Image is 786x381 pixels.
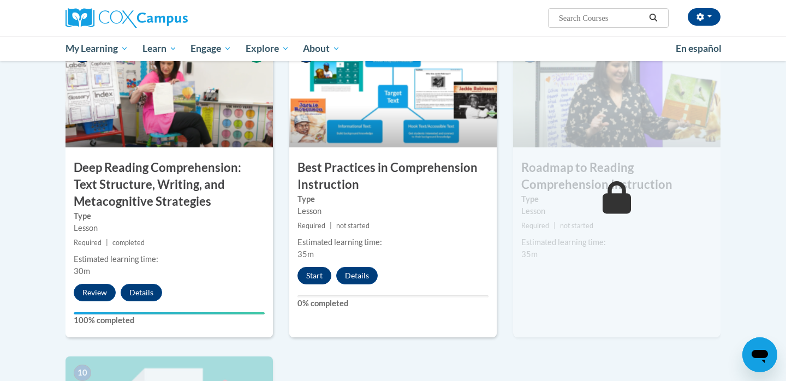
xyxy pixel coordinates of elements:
a: My Learning [58,36,135,61]
span: Explore [246,42,289,55]
input: Search Courses [558,11,645,25]
span: Learn [142,42,177,55]
label: Type [297,193,489,205]
div: Your progress [74,312,265,314]
h3: Deep Reading Comprehension: Text Structure, Writing, and Metacognitive Strategies [65,159,273,210]
div: Estimated learning time: [297,236,489,248]
button: Start [297,267,331,284]
button: Details [121,284,162,301]
img: Course Image [289,38,497,147]
iframe: Button to launch messaging window [742,337,777,372]
a: Engage [183,36,239,61]
button: Search [645,11,662,25]
span: | [553,222,556,230]
span: 35m [297,249,314,259]
img: Course Image [513,38,720,147]
h3: Best Practices in Comprehension Instruction [289,159,497,193]
span: not started [336,222,370,230]
div: Lesson [521,205,712,217]
img: Course Image [65,38,273,147]
span: 10 [74,365,91,381]
span: Required [74,239,102,247]
label: 100% completed [74,314,265,326]
span: Engage [190,42,231,55]
h3: Roadmap to Reading Comprehension Instruction [513,159,720,193]
img: Cox Campus [65,8,188,28]
div: Estimated learning time: [521,236,712,248]
span: About [303,42,340,55]
a: Cox Campus [65,8,273,28]
label: Type [74,210,265,222]
label: 0% completed [297,297,489,309]
span: Required [521,222,549,230]
a: Learn [135,36,184,61]
span: | [106,239,108,247]
a: About [296,36,348,61]
button: Details [336,267,378,284]
button: Review [74,284,116,301]
div: Lesson [74,222,265,234]
a: Explore [239,36,296,61]
button: Account Settings [688,8,720,26]
span: My Learning [65,42,128,55]
span: completed [112,239,145,247]
div: Estimated learning time: [74,253,265,265]
span: 30m [74,266,90,276]
span: En español [676,43,722,54]
label: Type [521,193,712,205]
span: | [330,222,332,230]
span: 35m [521,249,538,259]
a: En español [669,37,729,60]
div: Main menu [49,36,737,61]
span: not started [560,222,593,230]
div: Lesson [297,205,489,217]
span: Required [297,222,325,230]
